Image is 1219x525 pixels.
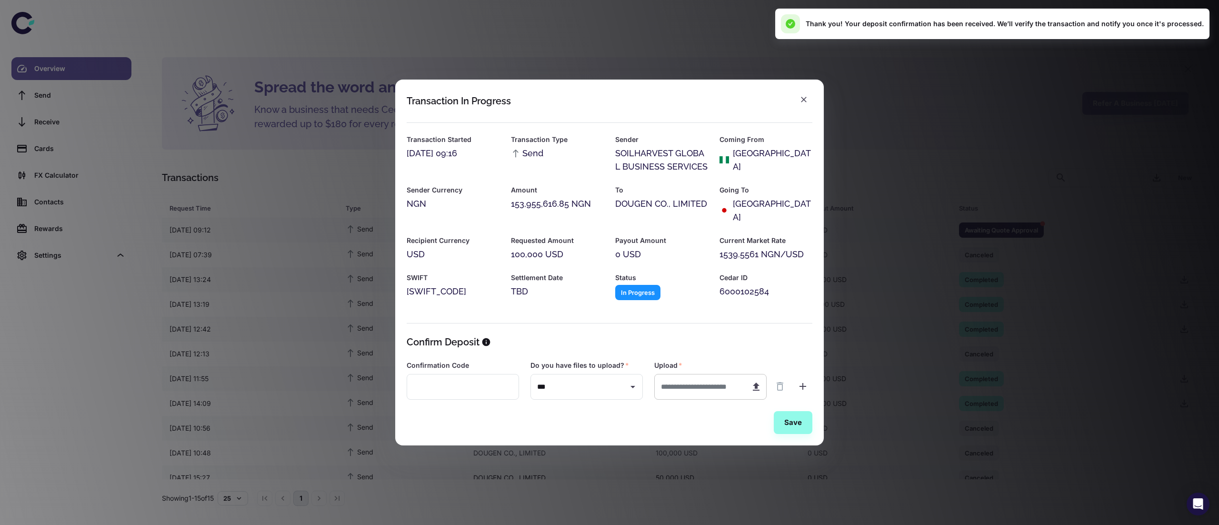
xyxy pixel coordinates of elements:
[407,147,500,160] div: [DATE] 09:16
[615,197,708,211] div: DOUGEN CO., LIMITED
[733,147,812,173] div: [GEOGRAPHIC_DATA]
[511,134,604,145] h6: Transaction Type
[719,185,812,195] h6: Going To
[530,361,629,370] label: Do you have files to upload?
[511,147,543,160] span: Send
[407,285,500,298] div: [SWIFT_CODE]
[615,288,660,297] span: In Progress
[615,134,708,145] h6: Sender
[511,285,604,298] div: TBD
[407,197,500,211] div: NGN
[615,248,708,261] div: 0 USD
[407,361,469,370] label: Confirmation Code
[654,361,682,370] label: Upload
[615,273,708,283] h6: Status
[719,248,812,261] div: 1539.5561 NGN/USD
[733,197,812,224] div: [GEOGRAPHIC_DATA]
[407,335,480,349] h5: Confirm Deposit
[407,248,500,261] div: USD
[626,380,639,394] button: Open
[407,235,500,246] h6: Recipient Currency
[407,273,500,283] h6: SWIFT
[407,185,500,195] h6: Sender Currency
[719,235,812,246] h6: Current Market Rate
[615,185,708,195] h6: To
[511,185,604,195] h6: Amount
[511,235,604,246] h6: Requested Amount
[615,147,708,173] div: SOILHARVEST GLOBAL BUSINESS SERVICES
[719,134,812,145] h6: Coming From
[774,411,812,434] button: Save
[781,14,1204,33] div: Thank you! Your deposit confirmation has been received. We’ll verify the transaction and notify y...
[511,197,604,211] div: 153,955,616.85 NGN
[615,235,708,246] h6: Payout Amount
[719,285,812,298] div: 6000102584
[511,273,604,283] h6: Settlement Date
[719,273,812,283] h6: Cedar ID
[407,134,500,145] h6: Transaction Started
[1187,493,1209,515] div: Open Intercom Messenger
[511,248,604,261] div: 100,000 USD
[407,95,511,107] div: Transaction In Progress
